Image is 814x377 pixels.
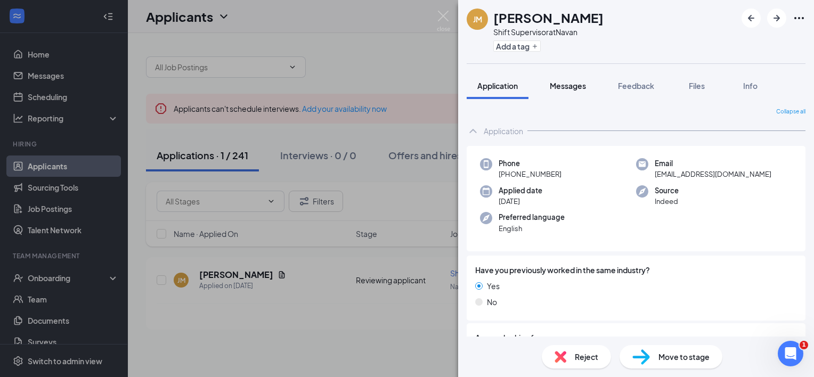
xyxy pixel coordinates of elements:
[484,126,523,136] div: Application
[767,9,786,28] button: ArrowRight
[776,108,805,116] span: Collapse all
[499,158,561,169] span: Phone
[618,81,654,91] span: Feedback
[689,81,705,91] span: Files
[800,341,808,349] span: 1
[793,12,805,24] svg: Ellipses
[499,169,561,179] span: [PHONE_NUMBER]
[742,9,761,28] button: ArrowLeftNew
[532,43,538,50] svg: Plus
[467,125,479,137] svg: ChevronUp
[655,196,679,207] span: Indeed
[487,280,500,292] span: Yes
[655,185,679,196] span: Source
[475,264,650,276] span: Have you previously worked in the same industry?
[770,12,783,24] svg: ArrowRight
[655,158,771,169] span: Email
[499,212,565,223] span: Preferred language
[499,185,542,196] span: Applied date
[499,223,565,234] span: English
[487,296,497,308] span: No
[550,81,586,91] span: Messages
[499,196,542,207] span: [DATE]
[493,27,604,37] div: Shift Supervisor at Navan
[477,81,518,91] span: Application
[745,12,758,24] svg: ArrowLeftNew
[655,169,771,179] span: [EMAIL_ADDRESS][DOMAIN_NAME]
[575,351,598,363] span: Reject
[493,9,604,27] h1: [PERSON_NAME]
[473,14,482,24] div: JM
[743,81,758,91] span: Info
[493,40,541,52] button: PlusAdd a tag
[475,332,549,343] span: Are you looking for a:
[658,351,710,363] span: Move to stage
[778,341,803,366] iframe: Intercom live chat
